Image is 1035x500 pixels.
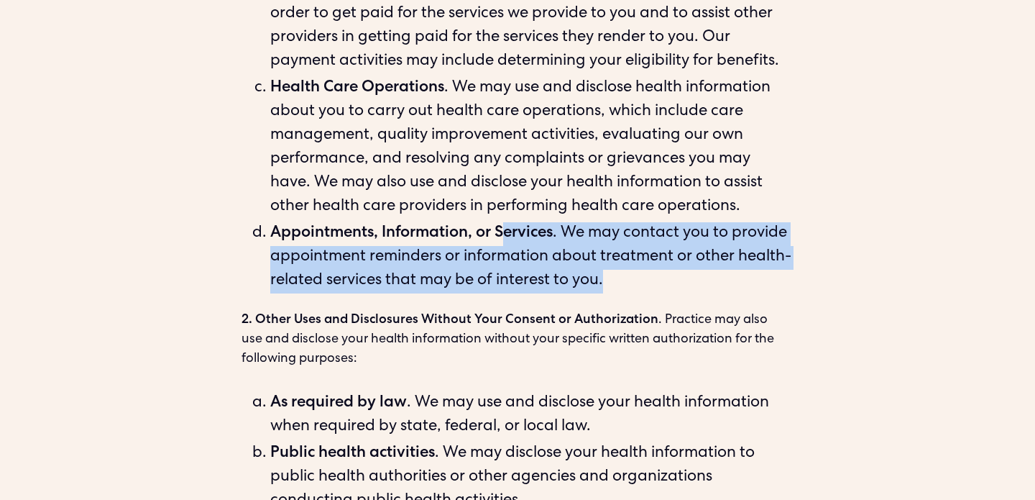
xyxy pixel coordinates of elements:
[241,311,793,369] p: . Practice may also use and disclose your health information without your specific written author...
[270,77,793,219] li: . We may use and disclose health information about you to carry out health care operations, which...
[270,81,444,96] strong: Health Care Operations
[270,396,407,412] strong: As required by law
[270,446,435,462] strong: Public health activities
[270,392,793,440] li: . We may use and disclose your health information when required by state, federal, or local law.
[241,314,658,327] strong: 2. Other Uses and Disclosures Without Your Consent or Authorization
[270,226,553,242] strong: Appointments, Information, or Services
[270,222,793,294] li: . We may contact you to provide appointment reminders or information about treatment or other hea...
